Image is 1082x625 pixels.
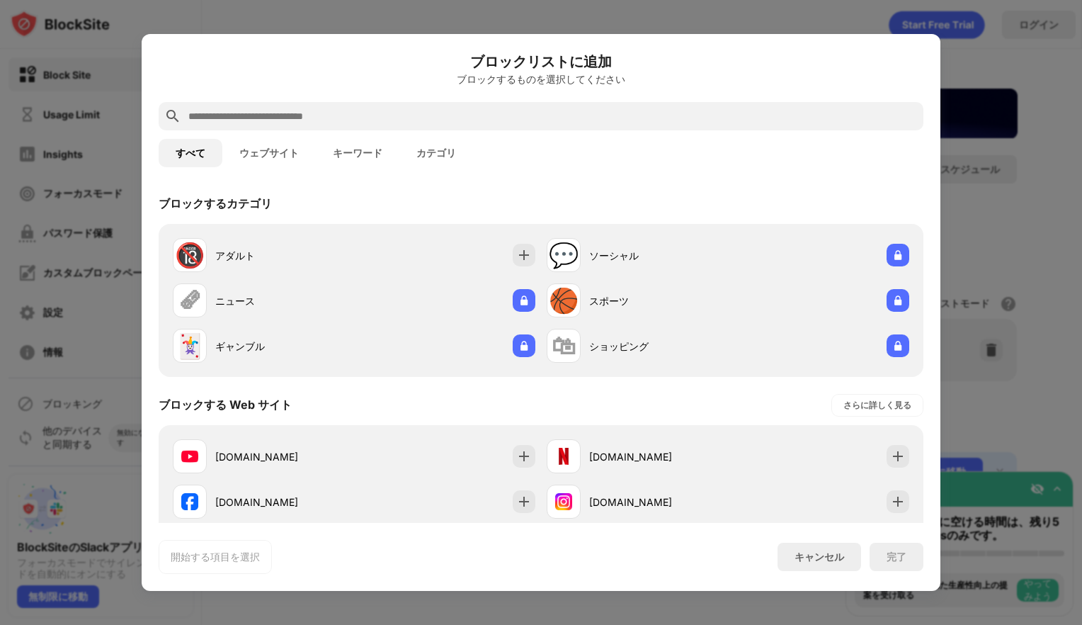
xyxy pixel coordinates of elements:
[589,293,728,308] div: スポーツ
[589,248,728,263] div: ソーシャル
[159,398,292,413] div: ブロックする Web サイト
[549,241,579,270] div: 💬
[222,139,316,167] button: ウェブサイト
[589,339,728,354] div: ショッピング
[181,493,198,510] img: favicons
[589,449,728,464] div: [DOMAIN_NAME]
[159,74,923,85] div: ブロックするものを選択してください
[555,448,572,465] img: favicons
[316,139,399,167] button: キーワード
[843,398,911,412] div: さらに詳しく見る
[175,241,205,270] div: 🔞
[549,286,579,315] div: 🏀
[164,108,181,125] img: search.svg
[795,551,844,564] div: キャンセル
[555,493,572,510] img: favicons
[589,495,728,509] div: [DOMAIN_NAME]
[171,550,260,564] div: 開始する項目を選択
[399,139,473,167] button: カテゴリ
[215,339,354,354] div: ギャンブル
[887,551,906,563] div: 完了
[215,248,354,263] div: アダルト
[178,286,202,315] div: 🗞
[552,332,576,361] div: 🛍
[159,51,923,72] h6: ブロックリストに追加
[159,139,222,167] button: すべて
[215,449,354,464] div: [DOMAIN_NAME]
[215,293,354,308] div: ニュース
[159,196,272,212] div: ブロックするカテゴリ
[215,495,354,509] div: [DOMAIN_NAME]
[175,332,205,361] div: 🃏
[181,448,198,465] img: favicons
